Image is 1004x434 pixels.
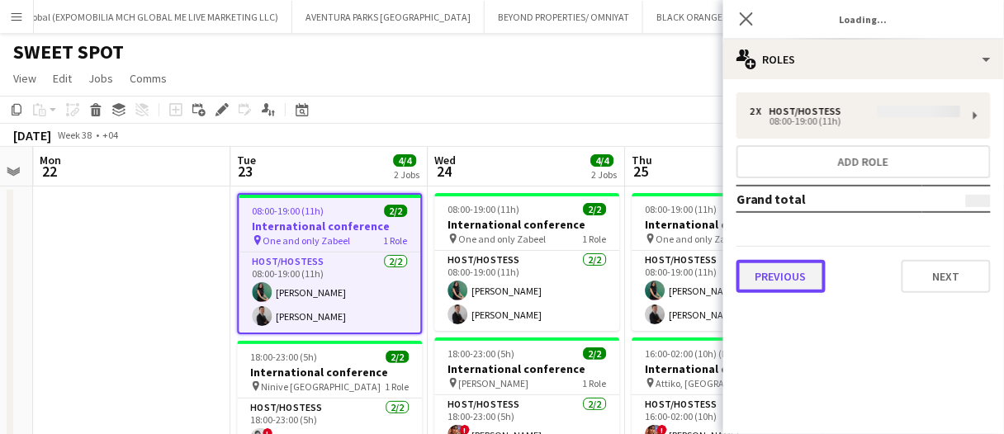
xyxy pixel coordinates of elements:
span: Attiko, [GEOGRAPHIC_DATA] [656,377,775,389]
app-card-role: Host/Hostess2/208:00-19:00 (11h)[PERSON_NAME][PERSON_NAME] [239,252,420,333]
span: 16:00-02:00 (10h) (Fri) [645,347,736,360]
span: 23 [234,162,256,181]
span: Wed [434,153,456,167]
h3: International conference [434,217,619,232]
button: BEYOND PROPERTIES/ OMNIYAT [485,1,643,33]
app-job-card: 08:00-19:00 (11h)2/2International conference One and only Zabeel1 RoleHost/Hostess2/208:00-19:00 ... [434,193,619,331]
span: Jobs [88,71,113,86]
h3: International conference [632,361,817,376]
span: One and only Zabeel [458,233,546,245]
h1: SWEET SPOT [13,40,124,64]
span: 25 [629,162,652,181]
div: Roles [723,40,1004,79]
span: One and only Zabeel [263,234,350,247]
a: View [7,68,43,89]
span: 4/4 [393,154,416,167]
div: +04 [102,129,118,141]
button: Next [902,260,991,293]
span: 2/2 [384,205,407,217]
h3: International conference [237,365,422,380]
div: 2 Jobs [591,168,617,181]
span: One and only Zabeel [656,233,743,245]
span: 1 Role [582,233,606,245]
span: Edit [53,71,72,86]
div: 2 Jobs [394,168,419,181]
span: 1 Role [582,377,606,389]
app-card-role: Host/Hostess2/208:00-19:00 (11h)[PERSON_NAME][PERSON_NAME] [632,251,817,331]
div: [DATE] [13,127,51,144]
h3: International conference [632,217,817,232]
h3: International conference [239,219,420,234]
span: 2/2 [583,203,606,215]
button: BLACK ORANGE [643,1,736,33]
span: 1 Role [383,234,407,247]
h3: Loading... [723,8,1004,30]
span: Tue [237,153,256,167]
h3: International conference [434,361,619,376]
span: 08:00-19:00 (11h) [252,205,324,217]
button: AVENTURA PARKS [GEOGRAPHIC_DATA] [292,1,485,33]
span: Comms [130,71,167,86]
span: 24 [432,162,456,181]
span: 2/2 [583,347,606,360]
span: Ninive [GEOGRAPHIC_DATA] [261,380,381,393]
span: Week 38 [54,129,96,141]
app-card-role: Host/Hostess2/208:00-19:00 (11h)[PERSON_NAME][PERSON_NAME] [434,251,619,331]
a: Comms [123,68,173,89]
button: Add role [736,145,991,178]
span: 08:00-19:00 (11h) [448,203,519,215]
app-job-card: 08:00-19:00 (11h)2/2International conference One and only Zabeel1 RoleHost/Hostess2/208:00-19:00 ... [632,193,817,331]
td: Grand total [736,186,922,212]
button: Previous [736,260,826,293]
span: 1 Role [385,380,409,393]
a: Edit [46,68,78,89]
span: 18:00-23:00 (5h) [250,351,317,363]
span: View [13,71,36,86]
span: Thu [632,153,652,167]
span: 2/2 [386,351,409,363]
span: 18:00-23:00 (5h) [448,347,514,360]
a: Jobs [82,68,120,89]
span: Mon [40,153,61,167]
app-job-card: 08:00-19:00 (11h)2/2International conference One and only Zabeel1 RoleHost/Hostess2/208:00-19:00 ... [237,193,422,334]
span: 22 [37,162,61,181]
span: 4/4 [590,154,613,167]
span: 08:00-19:00 (11h) [645,203,717,215]
span: [PERSON_NAME] [458,377,528,389]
